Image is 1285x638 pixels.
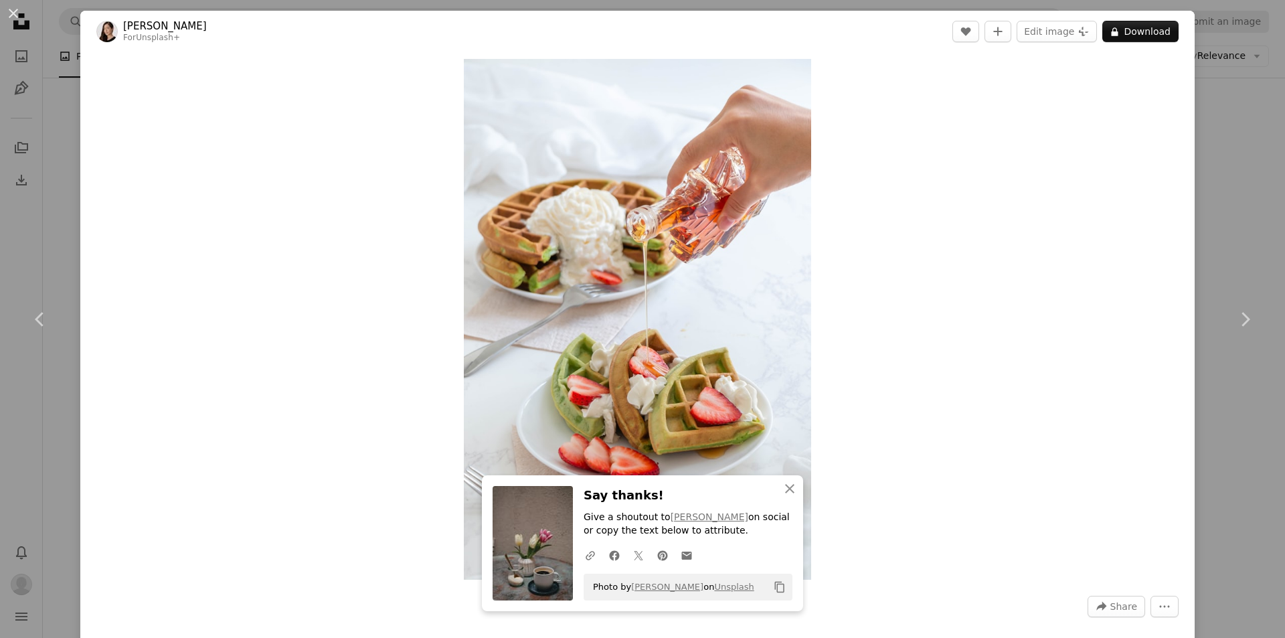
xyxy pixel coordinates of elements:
p: Give a shoutout to on social or copy the text below to attribute. [584,511,792,538]
button: More Actions [1150,596,1179,617]
a: Share on Pinterest [651,542,675,568]
button: Like [952,21,979,42]
button: Edit image [1017,21,1097,42]
a: Share on Facebook [602,542,626,568]
div: For [123,33,207,44]
a: [PERSON_NAME] [631,582,703,592]
a: [PERSON_NAME] [123,19,207,33]
a: Unsplash [714,582,754,592]
a: Share over email [675,542,699,568]
button: Download [1102,21,1179,42]
a: Share on Twitter [626,542,651,568]
button: Copy to clipboard [768,576,791,599]
button: Share this image [1088,596,1145,617]
a: Next [1205,255,1285,384]
img: Go to Maryam Sicard's profile [96,21,118,42]
button: Zoom in on this image [464,59,811,580]
button: Add to Collection [984,21,1011,42]
a: Unsplash+ [136,33,180,42]
img: a person pouring syrup on a plate of waffles [464,59,811,580]
h3: Say thanks! [584,486,792,505]
span: Share [1110,596,1137,617]
span: Photo by on [586,576,754,598]
a: [PERSON_NAME] [671,511,748,522]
